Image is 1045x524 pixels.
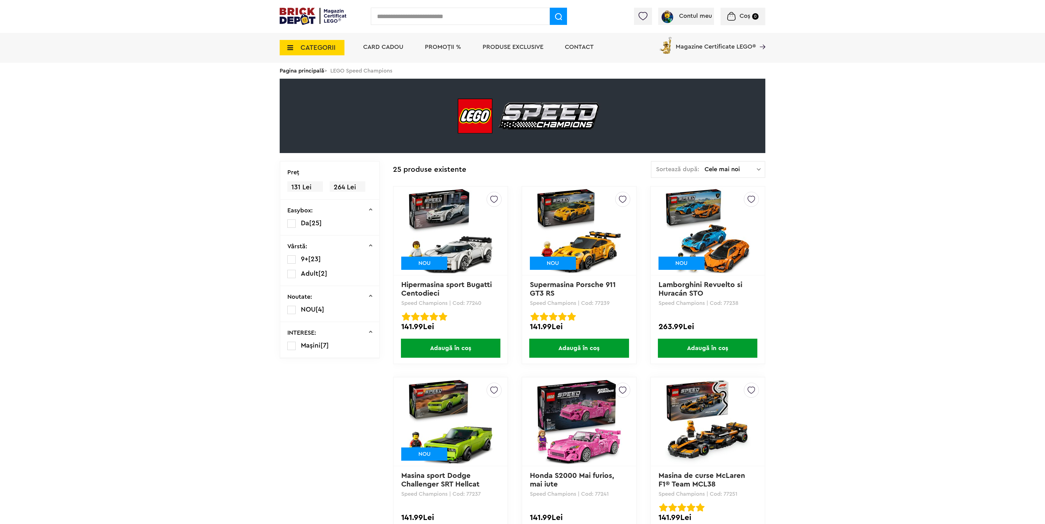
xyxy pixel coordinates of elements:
[280,68,324,73] a: Pagina principală
[287,169,299,175] p: Preţ
[401,447,447,461] div: NOU
[567,312,576,321] img: Evaluare cu stele
[676,36,756,50] span: Magazine Certificate LEGO®
[565,44,594,50] a: Contact
[696,503,705,512] img: Evaluare cu stele
[530,257,576,270] div: NOU
[658,472,747,488] a: Masina de curse McLaren F1® Team MCL38
[687,503,695,512] img: Evaluare cu stele
[408,188,494,274] img: Hipermasina sport Bugatti Centodieci
[301,270,318,277] span: Adult
[287,181,323,193] span: 131 Lei
[401,472,480,488] a: Masina sport Dodge Challenger SRT Hellcat
[752,13,759,20] small: 0
[658,514,757,522] div: 141.99Lei
[309,220,322,227] span: [25]
[529,339,629,358] span: Adaugă în coș
[536,379,622,465] img: Honda S2000 Mai furios, mai iute
[287,294,312,300] p: Noutate:
[540,312,548,321] img: Evaluare cu stele
[402,312,410,321] img: Evaluare cu stele
[483,44,543,50] a: Produse exclusive
[401,323,500,331] div: 141.99Lei
[665,188,751,274] img: Lamborghini Revuelto si Huracán STO
[394,339,507,358] a: Adaugă în coș
[658,281,744,297] a: Lamborghini Revuelto si Huracán STO
[401,257,447,270] div: NOU
[530,323,628,331] div: 141.99Lei
[425,44,461,50] a: PROMOȚII %
[318,270,327,277] span: [2]
[658,257,705,270] div: NOU
[651,339,765,358] a: Adaugă în coș
[661,13,712,19] a: Contul meu
[408,379,494,465] img: Masina sport Dodge Challenger SRT Hellcat
[658,300,757,306] p: Speed Champions | Cod: 77238
[522,339,636,358] a: Adaugă în coș
[530,300,628,306] p: Speed Champions | Cod: 77239
[658,491,757,497] p: Speed Champions | Cod: 77251
[287,207,313,214] p: Easybox:
[668,503,677,512] img: Evaluare cu stele
[401,281,494,297] a: Hipermasina sport Bugatti Centodieci
[530,514,628,522] div: 141.99Lei
[393,161,466,179] div: 25 produse existente
[316,306,324,313] span: [4]
[530,312,539,321] img: Evaluare cu stele
[439,312,447,321] img: Evaluare cu stele
[320,342,329,349] span: [7]
[530,472,616,488] a: Honda S2000 Mai furios, mai iute
[665,379,751,465] img: Masina de curse McLaren F1® Team MCL38
[308,256,321,262] span: [23]
[549,312,557,321] img: Evaluare cu stele
[756,36,765,42] a: Magazine Certificate LEGO®
[401,300,500,306] p: Speed Champions | Cod: 77240
[301,256,308,262] span: 9+
[401,491,500,497] p: Speed Champions | Cod: 77237
[401,514,500,522] div: 141.99Lei
[280,79,765,153] img: LEGO Speed Champions
[740,13,750,19] span: Coș
[558,312,567,321] img: Evaluare cu stele
[287,330,316,336] p: INTERESE:
[301,44,336,51] span: CATEGORII
[659,503,668,512] img: Evaluare cu stele
[679,13,712,19] span: Contul meu
[301,306,316,313] span: NOU
[656,166,699,172] span: Sortează după:
[530,491,628,497] p: Speed Champions | Cod: 77241
[363,44,403,50] a: Card Cadou
[705,166,757,172] span: Cele mai noi
[658,339,757,358] span: Adaugă în coș
[420,312,429,321] img: Evaluare cu stele
[330,181,365,193] span: 264 Lei
[280,63,765,79] div: > LEGO Speed Champions
[678,503,686,512] img: Evaluare cu stele
[301,220,309,227] span: Da
[411,312,420,321] img: Evaluare cu stele
[536,188,622,274] img: Supermasina Porsche 911 GT3 RS
[301,342,320,349] span: Mașini
[401,339,500,358] span: Adaugă în coș
[287,243,307,250] p: Vârstă:
[429,312,438,321] img: Evaluare cu stele
[530,281,618,297] a: Supermasina Porsche 911 GT3 RS
[658,323,757,331] div: 263.99Lei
